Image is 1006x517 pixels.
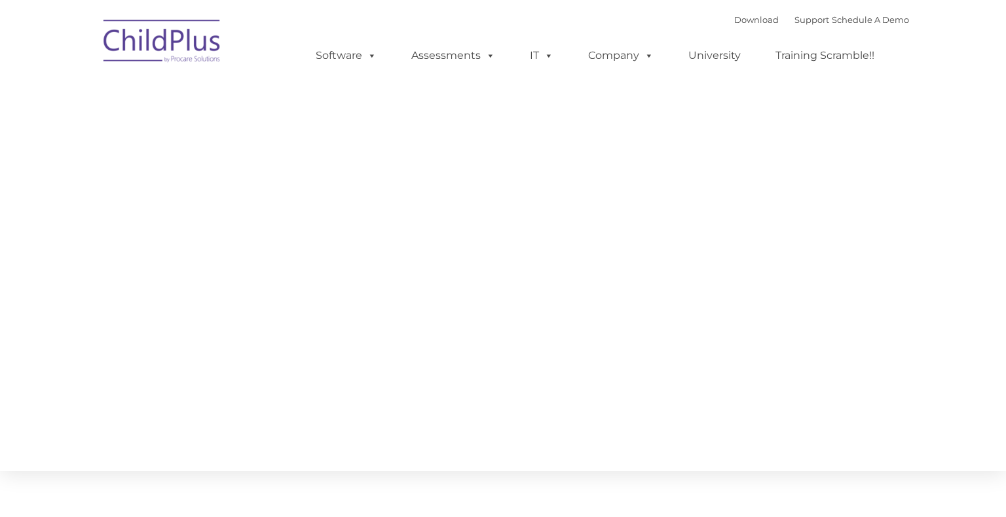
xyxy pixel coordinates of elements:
a: Support [794,14,829,25]
font: | [734,14,909,25]
a: Training Scramble!! [762,43,887,69]
a: IT [517,43,567,69]
img: ChildPlus by Procare Solutions [97,10,228,76]
a: Schedule A Demo [832,14,909,25]
a: University [675,43,754,69]
a: Assessments [398,43,508,69]
a: Software [303,43,390,69]
a: Company [575,43,667,69]
a: Download [734,14,779,25]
